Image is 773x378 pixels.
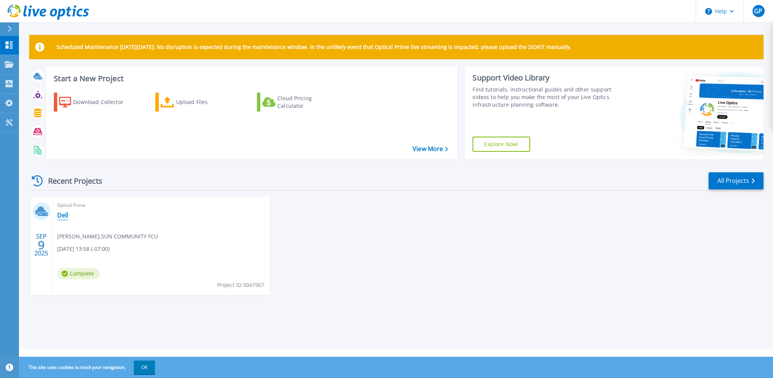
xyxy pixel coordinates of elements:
[29,172,113,190] div: Recent Projects
[73,94,134,110] div: Download Collector
[473,86,625,109] div: Find tutorials, instructional guides and other support videos to help you make the most of your L...
[38,242,45,248] span: 9
[473,73,625,83] div: Support Video Library
[57,201,265,209] span: Optical Prime
[754,8,762,14] span: GP
[257,93,341,112] a: Cloud Pricing Calculator
[217,281,264,289] span: Project ID: 3047967
[57,211,68,219] a: Dell
[54,93,138,112] a: Download Collector
[57,268,100,279] span: Complete
[155,93,240,112] a: Upload Files
[134,361,155,374] button: OK
[56,44,571,50] p: Scheduled Maintenance [DATE][DATE]: No disruption is expected during the maintenance window. In t...
[21,361,155,374] span: This site uses cookies to track your navigation.
[473,137,530,152] a: Explore Now!
[277,94,338,110] div: Cloud Pricing Calculator
[57,232,158,241] span: [PERSON_NAME] , SUN COMMUNITY FCU
[176,94,237,110] div: Upload Files
[709,172,764,189] a: All Projects
[57,245,110,253] span: [DATE] 13:58 (-07:00)
[34,231,49,259] div: SEP 2025
[413,145,448,153] a: View More
[54,74,448,83] h3: Start a New Project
